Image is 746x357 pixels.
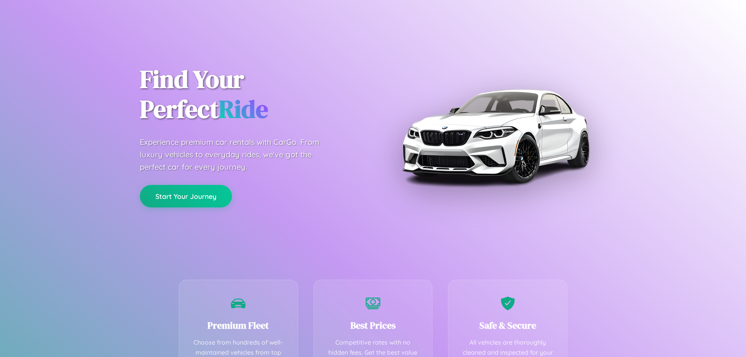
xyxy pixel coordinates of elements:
[326,319,421,332] h3: Best Prices
[140,64,361,124] h1: Find Your Perfect
[140,136,334,173] p: Experience premium car rentals with CarGo. From luxury vehicles to everyday rides, we've got the ...
[398,39,593,233] img: Premium BMW car rental vehicle
[191,319,286,332] h3: Premium Fleet
[140,185,232,207] button: Start Your Journey
[460,319,555,332] h3: Safe & Secure
[219,92,268,126] span: Ride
